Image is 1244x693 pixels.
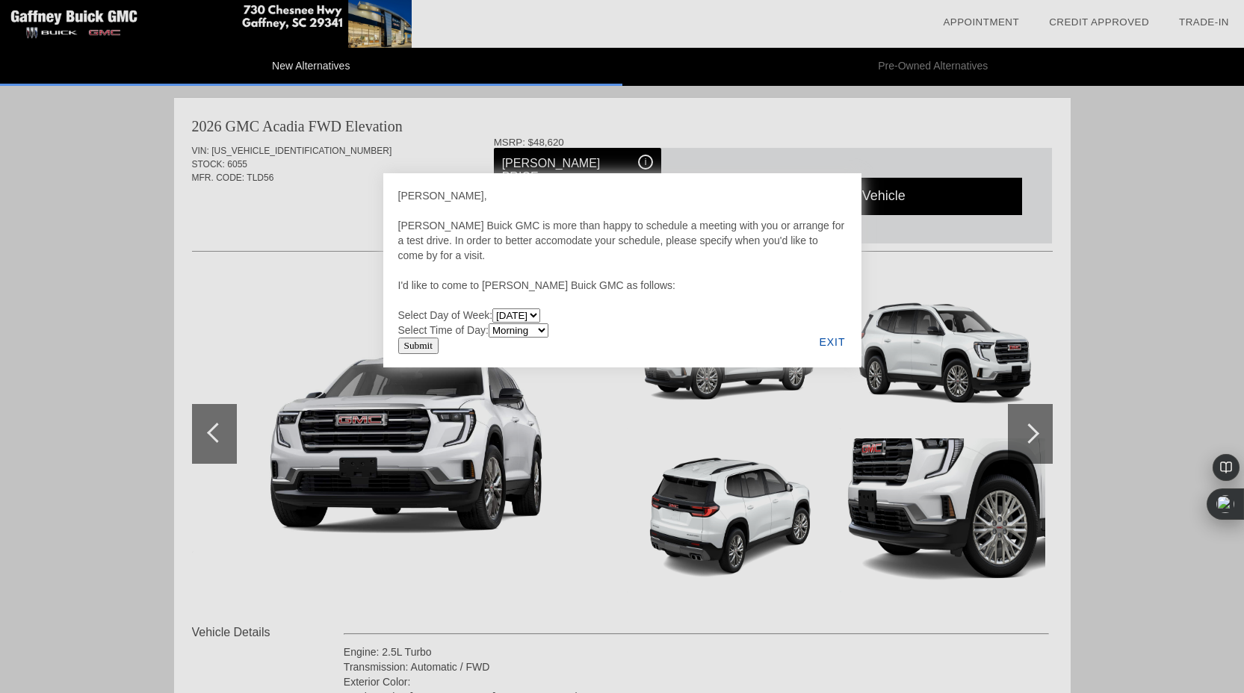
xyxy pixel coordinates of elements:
[943,16,1019,28] a: Appointment
[1179,16,1229,28] a: Trade-In
[803,317,861,367] div: EXIT
[1049,16,1149,28] a: Credit Approved
[398,338,439,354] input: Submit
[398,188,847,338] div: [PERSON_NAME], [PERSON_NAME] Buick GMC is more than happy to schedule a meeting with you or arran...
